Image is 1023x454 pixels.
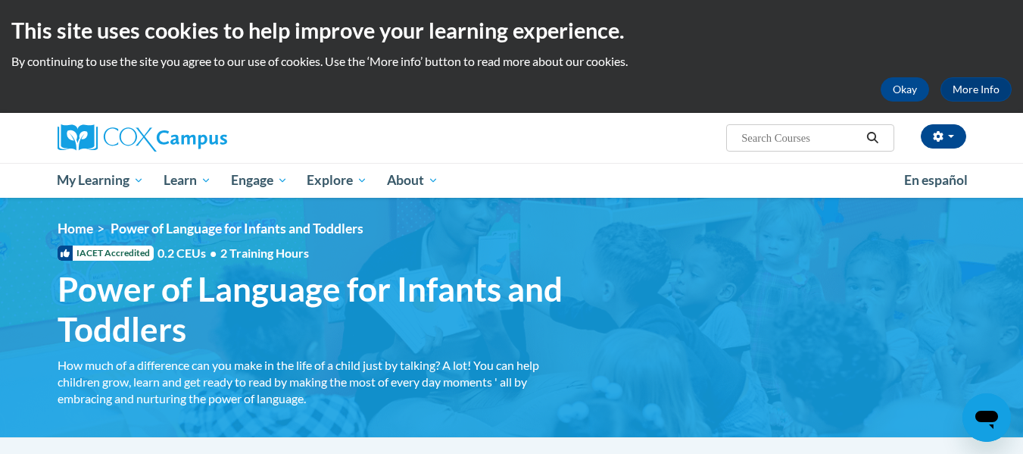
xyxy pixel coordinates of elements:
[48,163,154,198] a: My Learning
[231,171,288,189] span: Engage
[387,171,438,189] span: About
[921,124,966,149] button: Account Settings
[35,163,989,198] div: Main menu
[57,171,144,189] span: My Learning
[221,163,298,198] a: Engage
[58,357,580,407] div: How much of a difference can you make in the life of a child just by talking? A lot! You can help...
[58,246,154,261] span: IACET Accredited
[904,172,968,188] span: En español
[58,221,93,236] a: Home
[297,163,377,198] a: Explore
[881,77,929,102] button: Okay
[154,163,221,198] a: Learn
[940,77,1012,102] a: More Info
[158,245,309,261] span: 0.2 CEUs
[11,53,1012,70] p: By continuing to use the site you agree to our use of cookies. Use the ‘More info’ button to read...
[58,124,345,152] a: Cox Campus
[740,129,861,147] input: Search Courses
[861,129,884,147] button: Search
[111,221,363,236] span: Power of Language for Infants and Toddlers
[377,163,448,198] a: About
[307,171,367,189] span: Explore
[962,393,1011,442] iframe: Button to launch messaging window
[11,15,1012,45] h2: This site uses cookies to help improve your learning experience.
[58,124,227,152] img: Cox Campus
[220,246,309,260] span: 2 Training Hours
[164,171,211,189] span: Learn
[210,246,217,260] span: •
[58,269,580,349] span: Power of Language for Infants and Toddlers
[894,164,978,196] a: En español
